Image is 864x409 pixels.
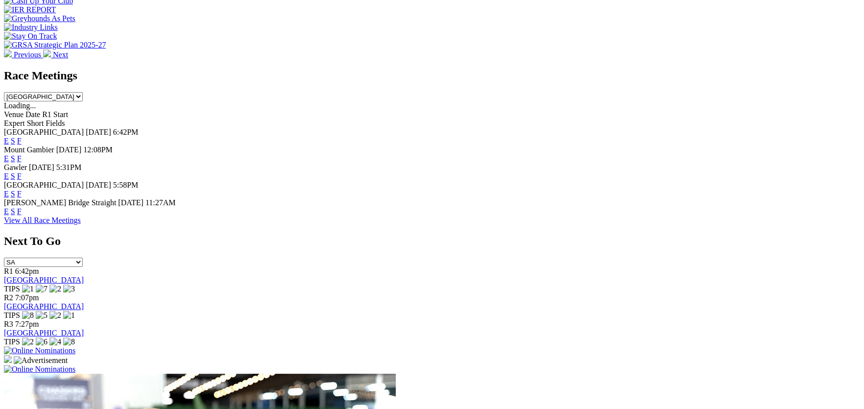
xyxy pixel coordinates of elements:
img: chevron-left-pager-white.svg [4,49,12,57]
span: [DATE] [118,198,144,207]
span: 7:07pm [15,293,39,302]
span: 5:31PM [56,163,82,171]
img: Online Nominations [4,346,75,355]
a: F [17,154,22,163]
a: Next [43,50,68,59]
img: Greyhounds As Pets [4,14,75,23]
h2: Race Meetings [4,69,860,82]
span: Next [53,50,68,59]
span: 7:27pm [15,320,39,328]
a: F [17,207,22,216]
span: 6:42PM [113,128,139,136]
span: Loading... [4,101,36,110]
span: 5:58PM [113,181,139,189]
span: 12:08PM [83,145,113,154]
a: S [11,154,15,163]
span: [PERSON_NAME] Bridge Straight [4,198,116,207]
span: Venue [4,110,24,119]
span: Previous [14,50,41,59]
a: [GEOGRAPHIC_DATA] [4,276,84,284]
img: 4 [49,337,61,346]
a: S [11,190,15,198]
a: E [4,190,9,198]
img: chevron-right-pager-white.svg [43,49,51,57]
a: S [11,172,15,180]
span: [DATE] [29,163,54,171]
img: 5 [36,311,48,320]
img: 1 [22,285,34,293]
a: E [4,172,9,180]
img: 2 [49,311,61,320]
span: R1 Start [42,110,68,119]
img: 15187_Greyhounds_GreysPlayCentral_Resize_SA_WebsiteBanner_300x115_2025.jpg [4,355,12,363]
a: F [17,137,22,145]
img: 8 [63,337,75,346]
span: [GEOGRAPHIC_DATA] [4,181,84,189]
a: S [11,207,15,216]
span: [GEOGRAPHIC_DATA] [4,128,84,136]
span: 11:27AM [145,198,176,207]
span: R2 [4,293,13,302]
img: Stay On Track [4,32,57,41]
span: [DATE] [56,145,82,154]
a: E [4,137,9,145]
span: Fields [46,119,65,127]
img: Industry Links [4,23,58,32]
img: 3 [63,285,75,293]
a: Previous [4,50,43,59]
span: R3 [4,320,13,328]
a: [GEOGRAPHIC_DATA] [4,302,84,311]
img: GRSA Strategic Plan 2025-27 [4,41,106,49]
a: S [11,137,15,145]
a: E [4,154,9,163]
h2: Next To Go [4,235,860,248]
img: Advertisement [14,356,68,365]
img: 2 [22,337,34,346]
a: F [17,172,22,180]
span: [DATE] [86,181,111,189]
img: 8 [22,311,34,320]
img: IER REPORT [4,5,56,14]
img: 7 [36,285,48,293]
span: 6:42pm [15,267,39,275]
a: F [17,190,22,198]
img: 1 [63,311,75,320]
a: [GEOGRAPHIC_DATA] [4,329,84,337]
span: Gawler [4,163,27,171]
a: E [4,207,9,216]
img: Online Nominations [4,365,75,374]
span: [DATE] [86,128,111,136]
span: Mount Gambier [4,145,54,154]
a: View All Race Meetings [4,216,81,224]
span: TIPS [4,337,20,346]
span: TIPS [4,311,20,319]
img: 6 [36,337,48,346]
span: Expert [4,119,25,127]
span: Short [27,119,44,127]
img: 2 [49,285,61,293]
span: R1 [4,267,13,275]
span: Date [25,110,40,119]
span: TIPS [4,285,20,293]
